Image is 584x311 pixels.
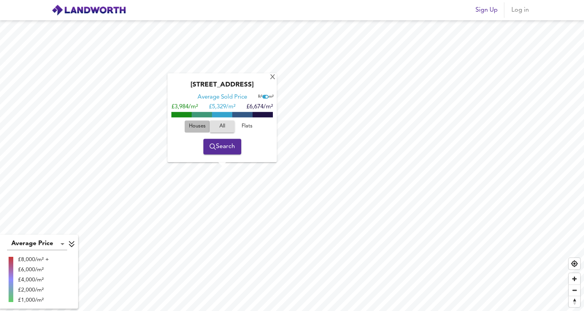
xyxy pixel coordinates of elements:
button: Houses [185,120,210,133]
button: Log in [507,2,532,18]
span: ft² [258,95,262,99]
button: Sign Up [472,2,501,18]
span: Flats [237,122,258,131]
span: Houses [187,122,208,131]
button: Reset bearing to north [569,296,580,307]
span: m² [269,95,274,99]
button: Zoom out [569,284,580,296]
div: Average Price [7,238,67,250]
div: [STREET_ADDRESS] [171,81,273,94]
button: Find my location [569,258,580,269]
span: Search [210,141,235,152]
span: All [214,122,231,131]
span: Sign Up [475,5,498,16]
button: All [210,120,235,133]
span: £ 5,329/m² [209,104,235,110]
button: Search [203,139,241,154]
span: Log in [511,5,529,16]
div: £1,000/m² [18,296,49,304]
button: Zoom in [569,273,580,284]
div: X [269,74,276,81]
div: £4,000/m² [18,276,49,284]
div: £6,000/m² [18,266,49,274]
span: £3,984/m² [171,104,198,110]
img: logo [52,4,126,16]
span: £6,674/m² [246,104,273,110]
button: Flats [235,120,260,133]
div: £8,000/m² + [18,256,49,263]
span: Reset bearing to north [569,296,580,307]
div: £2,000/m² [18,286,49,294]
div: Average Sold Price [198,94,247,101]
